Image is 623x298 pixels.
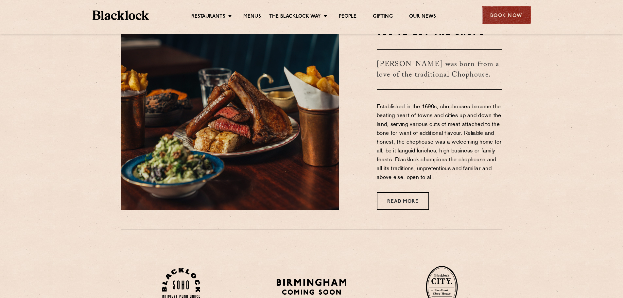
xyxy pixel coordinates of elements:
h3: [PERSON_NAME] was born from a love of the traditional Chophouse. [377,49,502,90]
a: Restaurants [191,13,225,21]
a: Gifting [373,13,392,21]
a: Read More [377,192,429,210]
a: Menus [243,13,261,21]
a: People [339,13,356,21]
img: BL_Textured_Logo-footer-cropped.svg [93,10,149,20]
p: Established in the 1690s, chophouses became the beating heart of towns and cities up and down the... [377,103,502,182]
div: Book Now [482,6,531,24]
a: The Blacklock Way [269,13,321,21]
img: May25-Blacklock-AllIn-00417-scaled-e1752246198448.jpg [121,23,339,210]
a: Our News [409,13,436,21]
img: BIRMINGHAM-P22_-e1747915156957.png [275,276,348,297]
